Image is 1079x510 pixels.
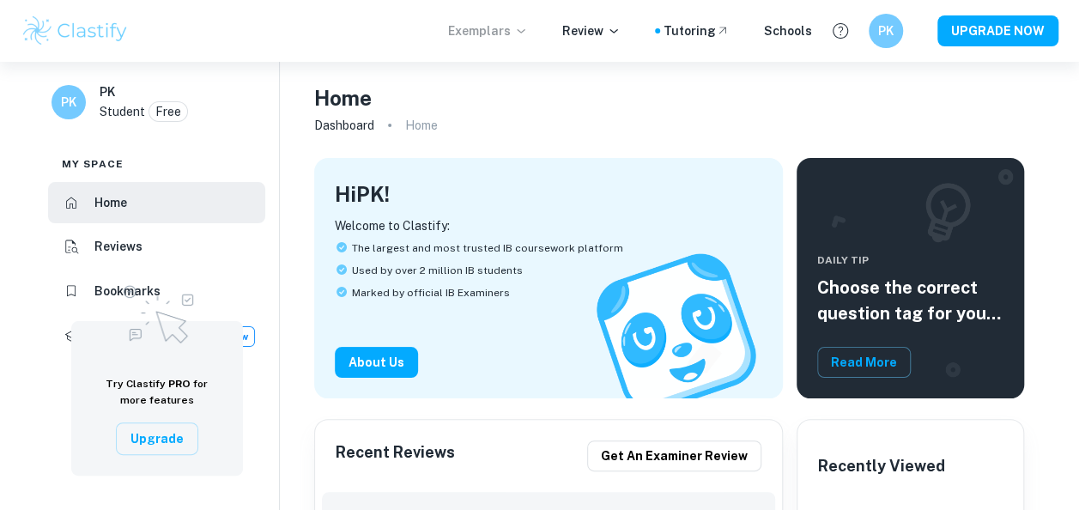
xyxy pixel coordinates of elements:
p: Welcome to Clastify: [335,216,762,235]
h6: Recent Reviews [336,440,455,471]
h6: PK [876,21,896,40]
p: Free [155,102,181,121]
h6: PK [100,82,115,101]
h5: Choose the correct question tag for your coursework [817,275,1003,326]
button: Help and Feedback [826,16,855,46]
p: Review [562,21,621,40]
span: Daily Tip [817,252,1003,268]
p: Student [100,102,145,121]
button: Upgrade [116,422,198,455]
h6: Recently Viewed [818,454,945,478]
h6: Bookmarks [94,282,161,301]
a: Tutoring [664,21,730,40]
a: Home [48,182,265,223]
a: Bookmarks [48,270,265,312]
span: The largest and most trusted IB coursework platform [352,240,623,256]
h6: Try Clastify for more features [92,376,222,409]
span: Marked by official IB Examiners [352,285,510,301]
span: My space [62,156,124,172]
a: Schools [764,21,812,40]
h4: Hi PK ! [335,179,390,209]
button: About Us [335,347,418,378]
span: PRO [168,378,191,390]
h4: Home [314,82,372,113]
button: Read More [817,347,911,378]
h6: Home [94,193,127,212]
a: Dashboard [314,113,374,137]
button: UPGRADE NOW [937,15,1058,46]
button: PK [869,14,903,48]
img: Clastify logo [21,14,130,48]
button: Get an examiner review [587,440,761,471]
p: Home [405,116,438,135]
p: Exemplars [448,21,528,40]
img: Upgrade to Pro [114,275,200,349]
h6: PK [59,93,79,112]
span: Used by over 2 million IB students [352,263,523,278]
a: TutoringNew [48,315,265,358]
h6: Reviews [94,237,142,256]
a: Reviews [48,227,265,268]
